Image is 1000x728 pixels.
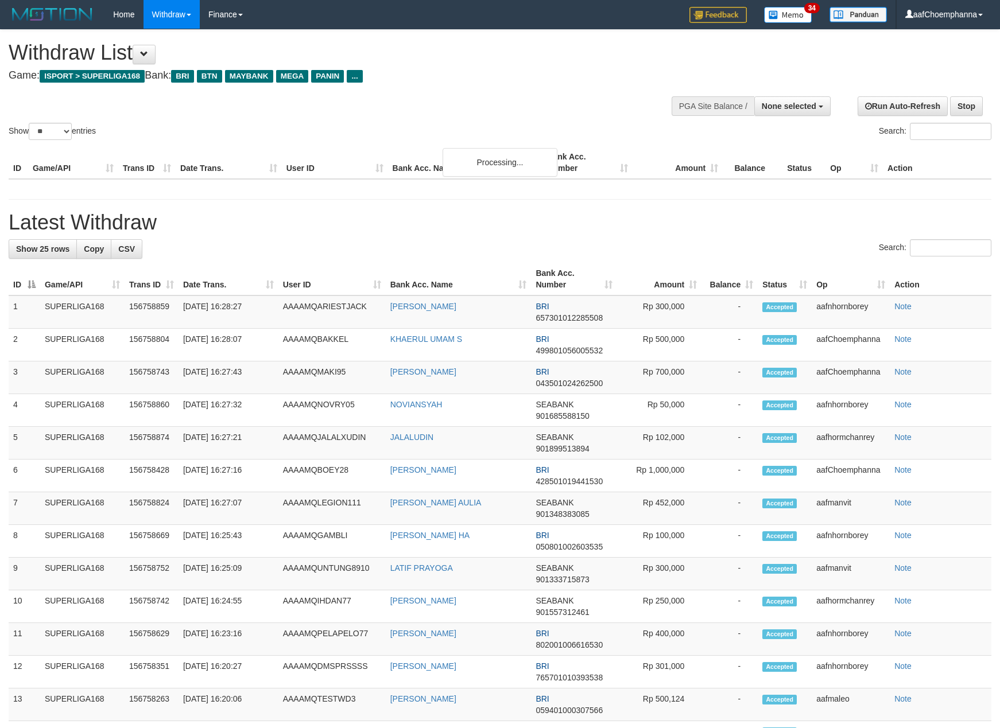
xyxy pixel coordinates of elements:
[536,334,549,344] span: BRI
[179,590,278,623] td: [DATE] 16:24:55
[9,329,40,361] td: 2
[278,688,386,721] td: AAAAMQTESTWD3
[812,590,890,623] td: aafhormchanrey
[812,263,890,295] th: Op: activate to sort column ascending
[386,263,532,295] th: Bank Acc. Name: activate to sort column ascending
[804,3,820,13] span: 34
[617,329,701,361] td: Rp 500,000
[125,263,179,295] th: Trans ID: activate to sort column ascending
[689,7,747,23] img: Feedback.jpg
[390,596,456,605] a: [PERSON_NAME]
[40,295,125,329] td: SUPERLIGA168
[125,656,179,688] td: 156758351
[390,400,443,409] a: NOVIANSYAH
[278,525,386,558] td: AAAAMQGAMBLI
[617,590,701,623] td: Rp 250,000
[40,263,125,295] th: Game/API: activate to sort column ascending
[542,146,633,179] th: Bank Acc. Number
[179,460,278,492] td: [DATE] 16:27:16
[536,400,573,409] span: SEABANK
[701,460,758,492] td: -
[179,623,278,656] td: [DATE] 16:23:16
[40,394,125,427] td: SUPERLIGA168
[758,263,812,295] th: Status: activate to sort column ascending
[762,662,797,672] span: Accepted
[390,563,453,573] a: LATIF PRAYOGA
[171,70,193,83] span: BRI
[617,558,701,590] td: Rp 300,000
[617,394,701,427] td: Rp 50,000
[311,70,344,83] span: PANIN
[40,361,125,394] td: SUPERLIGA168
[40,623,125,656] td: SUPERLIGA168
[672,96,754,116] div: PGA Site Balance /
[390,334,463,344] a: KHAERUL UMAM S
[29,123,72,140] select: Showentries
[125,492,179,525] td: 156758824
[617,361,701,394] td: Rp 700,000
[390,694,456,703] a: [PERSON_NAME]
[762,335,797,345] span: Accepted
[278,361,386,394] td: AAAAMQMAKI95
[40,492,125,525] td: SUPERLIGA168
[278,623,386,656] td: AAAAMQPELAPELO77
[9,361,40,394] td: 3
[9,427,40,460] td: 5
[617,460,701,492] td: Rp 1,000,000
[111,239,142,259] a: CSV
[390,302,456,311] a: [PERSON_NAME]
[40,70,145,83] span: ISPORT > SUPERLIGA168
[894,498,912,507] a: Note
[179,427,278,460] td: [DATE] 16:27:21
[701,427,758,460] td: -
[179,329,278,361] td: [DATE] 16:28:07
[764,7,812,23] img: Button%20Memo.svg
[894,694,912,703] a: Note
[40,460,125,492] td: SUPERLIGA168
[890,263,991,295] th: Action
[701,263,758,295] th: Balance: activate to sort column ascending
[762,400,797,410] span: Accepted
[762,564,797,574] span: Accepted
[9,656,40,688] td: 12
[278,460,386,492] td: AAAAMQBOEY28
[762,433,797,443] span: Accepted
[701,656,758,688] td: -
[894,563,912,573] a: Note
[894,400,912,409] a: Note
[390,661,456,671] a: [PERSON_NAME]
[9,41,655,64] h1: Withdraw List
[812,394,890,427] td: aafnhornborey
[9,70,655,81] h4: Game: Bank:
[125,525,179,558] td: 156758669
[894,531,912,540] a: Note
[536,444,589,453] span: Copy 901899513894 to clipboard
[894,629,912,638] a: Note
[9,123,96,140] label: Show entries
[40,329,125,361] td: SUPERLIGA168
[388,146,543,179] th: Bank Acc. Name
[762,302,797,312] span: Accepted
[536,367,549,376] span: BRI
[894,367,912,376] a: Note
[762,499,797,508] span: Accepted
[782,146,825,179] th: Status
[125,394,179,427] td: 156758860
[40,688,125,721] td: SUPERLIGA168
[894,334,912,344] a: Note
[701,623,758,656] td: -
[179,295,278,329] td: [DATE] 16:28:27
[9,688,40,721] td: 13
[9,460,40,492] td: 6
[701,329,758,361] td: -
[617,525,701,558] td: Rp 100,000
[9,239,77,259] a: Show 25 rows
[812,329,890,361] td: aafChoemphanna
[762,368,797,377] span: Accepted
[278,329,386,361] td: AAAAMQBAKKEL
[701,492,758,525] td: -
[950,96,983,116] a: Stop
[812,558,890,590] td: aafmanvit
[125,623,179,656] td: 156758629
[536,608,589,617] span: Copy 901557312461 to clipboard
